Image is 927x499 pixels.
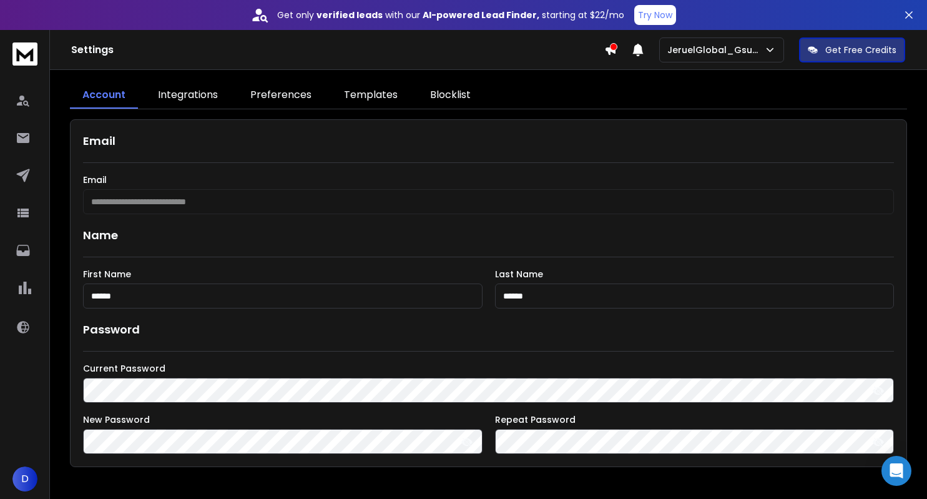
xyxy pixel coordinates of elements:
[799,37,905,62] button: Get Free Credits
[495,270,895,279] label: Last Name
[423,9,539,21] strong: AI-powered Lead Finder,
[83,132,894,150] h1: Email
[881,456,911,486] div: Open Intercom Messenger
[83,227,894,244] h1: Name
[83,364,894,373] label: Current Password
[12,467,37,492] button: D
[316,9,383,21] strong: verified leads
[238,82,324,109] a: Preferences
[667,44,764,56] p: JeruelGlobal_Gsuite
[83,321,140,338] h1: Password
[70,82,138,109] a: Account
[277,9,624,21] p: Get only with our starting at $22/mo
[71,42,604,57] h1: Settings
[638,9,672,21] p: Try Now
[83,415,483,424] label: New Password
[12,42,37,66] img: logo
[418,82,483,109] a: Blocklist
[83,270,483,279] label: First Name
[145,82,230,109] a: Integrations
[83,175,894,184] label: Email
[331,82,410,109] a: Templates
[634,5,676,25] button: Try Now
[825,44,896,56] p: Get Free Credits
[495,415,895,424] label: Repeat Password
